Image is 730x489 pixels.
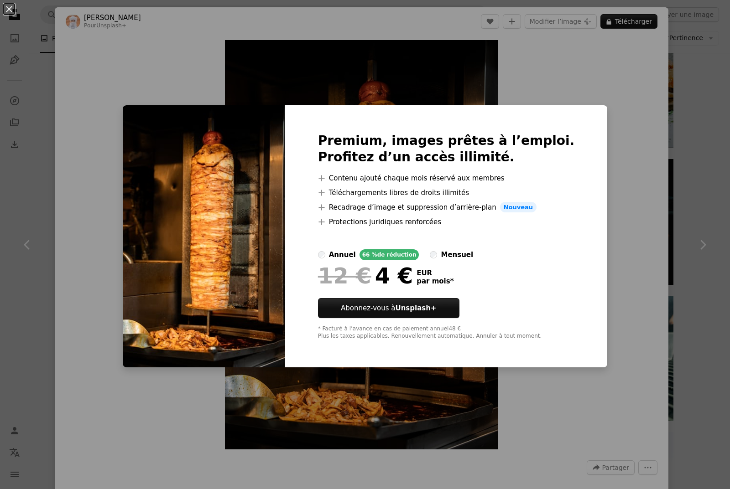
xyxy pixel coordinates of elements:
[318,264,413,288] div: 4 €
[360,249,419,260] div: 66 % de réduction
[430,251,437,258] input: mensuel
[395,304,436,312] strong: Unsplash+
[441,249,473,260] div: mensuel
[318,298,459,318] button: Abonnez-vous àUnsplash+
[417,277,454,285] span: par mois *
[318,133,575,165] h2: Premium, images prêtes à l’emploi. Profitez d’un accès illimité.
[329,249,356,260] div: annuel
[318,173,575,184] li: Contenu ajouté chaque mois réservé aux membres
[318,187,575,198] li: Téléchargements libres de droits illimités
[318,325,575,340] div: * Facturé à l’avance en cas de paiement annuel 48 € Plus les taxes applicables. Renouvellement au...
[318,216,575,227] li: Protections juridiques renforcées
[500,202,537,213] span: Nouveau
[318,202,575,213] li: Recadrage d’image et suppression d’arrière-plan
[318,264,371,288] span: 12 €
[417,269,454,277] span: EUR
[123,105,285,368] img: premium_photo-1731512475641-191f7841512e
[318,251,325,258] input: annuel66 %de réduction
